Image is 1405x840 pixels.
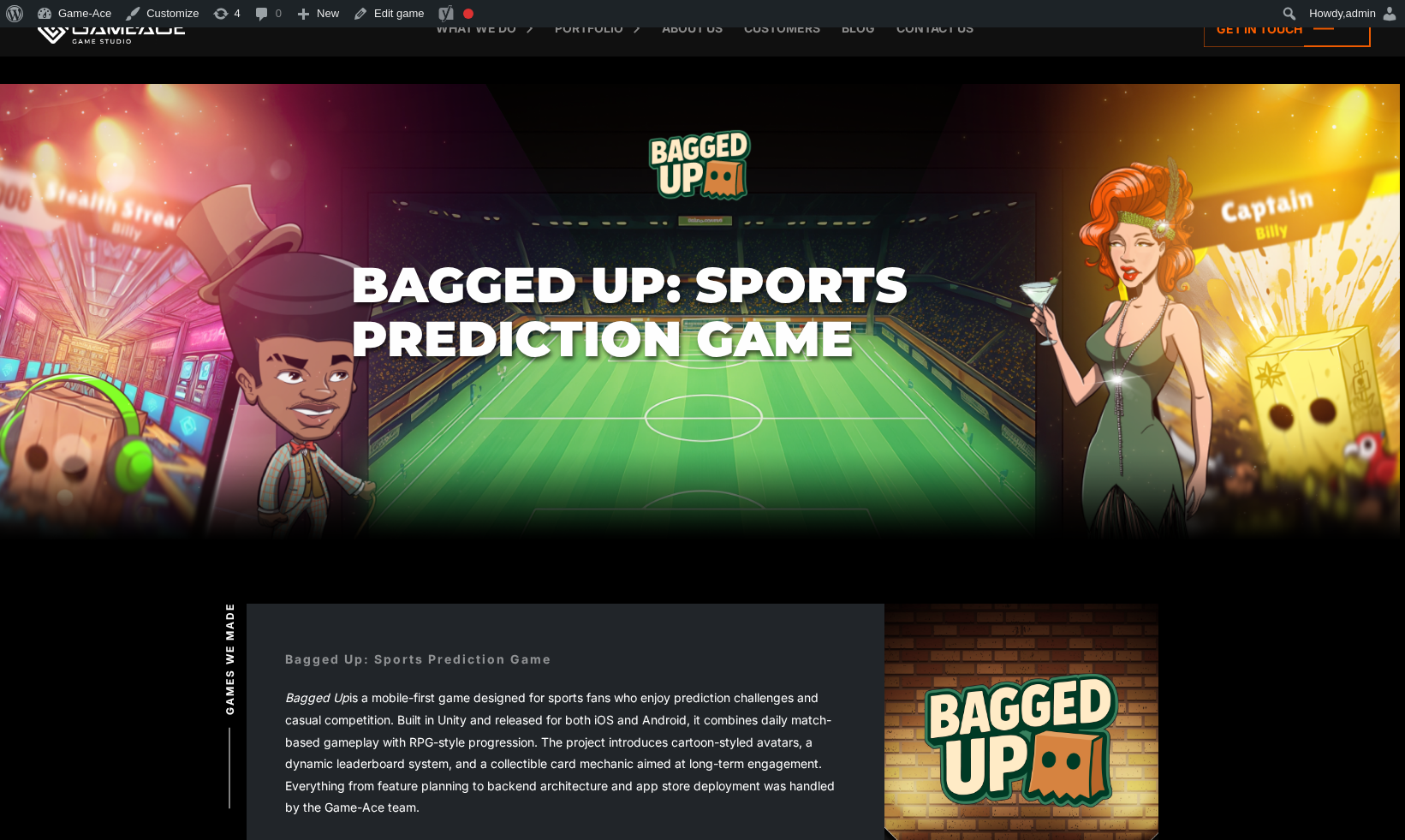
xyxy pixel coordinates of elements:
[285,650,551,668] div: Bagged Up: Sports Prediction Game
[1204,10,1371,47] a: Get in touch
[463,9,473,19] div: Focus keyphrase not set
[351,258,1054,366] h1: Bagged Up: Sports Prediction Game
[1346,7,1376,20] span: admin
[285,690,349,705] em: Bagged Up
[285,687,846,819] p: is a mobile-first game designed for sports fans who enjoy prediction challenges and casual compet...
[223,603,238,715] span: Games we made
